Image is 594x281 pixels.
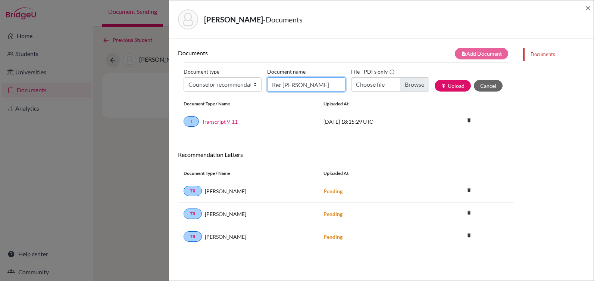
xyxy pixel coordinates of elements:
span: [PERSON_NAME] [205,233,246,241]
strong: Pending [323,234,343,240]
span: - Documents [263,15,303,24]
span: [PERSON_NAME] [205,187,246,195]
a: delete [463,231,475,241]
label: Document name [267,66,306,77]
h6: Recommendation Letters [178,151,514,158]
div: Uploaded at [318,170,430,177]
a: TR [184,231,202,242]
h6: Documents [178,49,346,56]
button: note_addAdd Document [455,48,508,59]
label: File - PDFs only [351,66,395,77]
strong: [PERSON_NAME] [204,15,263,24]
i: publish [441,83,446,89]
strong: Pending [323,211,343,217]
button: Cancel [474,80,503,92]
div: [DATE] 18:15:29 UTC [318,118,430,126]
a: delete [463,116,475,126]
div: Document Type / Name [178,101,318,107]
button: publishUpload [435,80,471,92]
span: × [585,2,591,13]
i: delete [463,184,475,195]
span: [PERSON_NAME] [205,210,246,218]
i: delete [463,230,475,241]
button: Close [585,3,591,12]
div: Uploaded at [318,101,430,107]
div: Document Type / Name [178,170,318,177]
a: Transcript 9-11 [202,118,238,126]
i: delete [463,207,475,218]
label: Document type [184,66,219,77]
i: note_add [461,51,466,56]
a: T [184,116,199,127]
a: TR [184,209,202,219]
strong: Pending [323,188,343,194]
a: TR [184,186,202,196]
a: delete [463,185,475,195]
i: delete [463,115,475,126]
a: delete [463,208,475,218]
a: Documents [523,48,594,61]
